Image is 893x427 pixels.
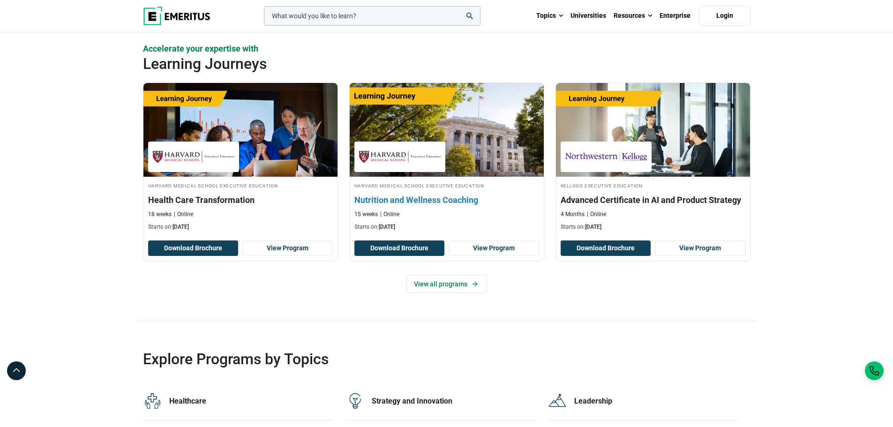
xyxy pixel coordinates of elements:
img: Nutrition and Wellness Coaching | Online Healthcare Course [340,78,553,181]
button: Download Brochure [561,240,651,256]
span: [DATE] [173,224,189,230]
img: Explore Programmes by Category [548,392,567,411]
a: AI and Machine Learning Course by Kellogg Executive Education - November 13, 2025 Kellogg Executi... [556,83,750,236]
p: 18 weeks [148,210,172,218]
h4: Kellogg Executive Education [561,181,745,189]
span: [DATE] [379,224,395,230]
img: Advanced Certificate in AI and Product Strategy | Online AI and Machine Learning Course [556,83,750,177]
h3: Nutrition and Wellness Coaching [354,194,539,206]
img: Explore Programmes by Category [143,392,162,411]
p: 4 Months [561,210,585,218]
a: Explore Programmes by Category Leadership [548,382,739,420]
p: Starts on: [561,223,745,231]
a: Login [699,6,750,26]
img: Harvard Medical School Executive Education [359,146,441,167]
button: Download Brochure [148,240,238,256]
img: Health Care Transformation | Online Healthcare Course [143,83,338,177]
p: Accelerate your expertise with [143,43,750,54]
a: View Program [655,240,745,256]
h3: Health Care Transformation [148,194,333,206]
div: Leadership [574,396,739,406]
div: Healthcare [169,396,334,406]
img: Explore Programmes by Category [345,392,364,411]
h2: Learning Journeys [143,54,690,73]
a: Explore Programmes by Category Strategy and Innovation [345,382,537,420]
a: View Program [243,240,333,256]
a: View all programs [406,275,487,293]
p: Online [587,210,606,218]
p: Online [380,210,399,218]
input: woocommerce-product-search-field-0 [264,6,480,26]
h3: Advanced Certificate in AI and Product Strategy [561,194,745,206]
p: Starts on: [148,223,333,231]
a: Explore Programmes by Category Healthcare [143,382,334,420]
p: Starts on: [354,223,539,231]
h4: Harvard Medical School Executive Education [148,181,333,189]
img: Harvard Medical School Executive Education [153,146,234,167]
a: Healthcare Course by Harvard Medical School Executive Education - October 30, 2025 Harvard Medica... [350,83,544,236]
div: Strategy and Innovation [372,396,537,406]
h2: Explore Programs by Topics [143,350,690,368]
h4: Harvard Medical School Executive Education [354,181,539,189]
img: Kellogg Executive Education [565,146,647,167]
button: Download Brochure [354,240,444,256]
a: View Program [449,240,539,256]
span: [DATE] [585,224,601,230]
p: 15 weeks [354,210,378,218]
a: Healthcare Course by Harvard Medical School Executive Education - October 9, 2025 Harvard Medical... [143,83,338,236]
p: Online [174,210,193,218]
